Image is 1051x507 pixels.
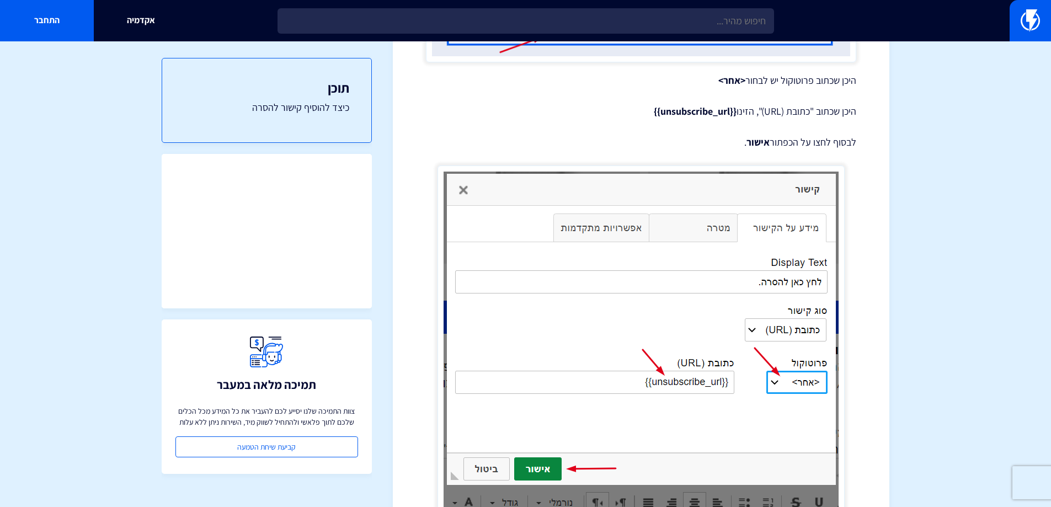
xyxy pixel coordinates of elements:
input: חיפוש מהיר... [278,8,774,34]
strong: אישור [746,136,770,148]
strong: {{unsubscribe_url}} [654,105,737,118]
p: היכן שכתוב פרוטוקול יש לבחור [426,73,856,88]
p: לבסוף לחצו על הכפתור . [426,135,856,150]
strong: <אחר> [718,74,745,87]
h3: תמיכה מלאה במעבר [217,378,316,391]
h3: תוכן [184,81,349,95]
p: היכן שכתוב "כתובת (URL)", הזינו [426,104,856,119]
a: קביעת שיחת הטמעה [175,436,358,457]
p: צוות התמיכה שלנו יסייע לכם להעביר את כל המידע מכל הכלים שלכם לתוך פלאשי ולהתחיל לשווק מיד, השירות... [175,405,358,428]
a: כיצד להוסיף קישור להסרה [184,100,349,115]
